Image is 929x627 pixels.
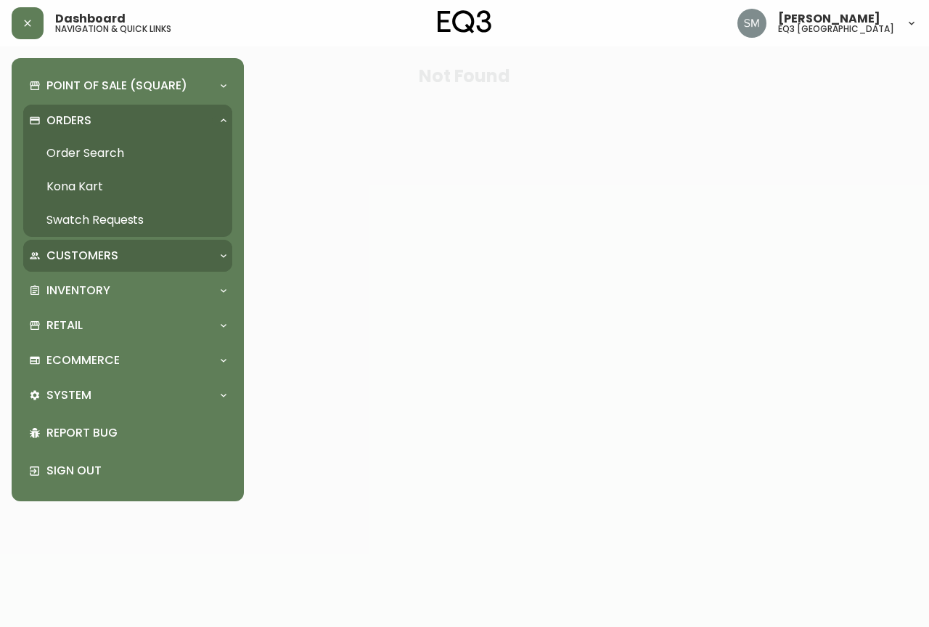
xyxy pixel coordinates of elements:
[55,13,126,25] span: Dashboard
[23,310,232,341] div: Retail
[23,105,232,137] div: Orders
[46,283,110,299] p: Inventory
[46,317,83,333] p: Retail
[23,452,232,490] div: Sign Out
[46,352,120,368] p: Ecommerce
[438,10,491,33] img: logo
[23,275,232,307] div: Inventory
[737,9,766,38] img: 7f81727b932dc0839a87bd35cb6414d8
[23,344,232,376] div: Ecommerce
[23,170,232,203] a: Kona Kart
[46,248,118,264] p: Customers
[23,137,232,170] a: Order Search
[23,379,232,411] div: System
[778,13,880,25] span: [PERSON_NAME]
[778,25,894,33] h5: eq3 [GEOGRAPHIC_DATA]
[23,203,232,237] a: Swatch Requests
[46,387,91,403] p: System
[23,414,232,452] div: Report Bug
[46,78,187,94] p: Point of Sale (Square)
[46,425,226,441] p: Report Bug
[55,25,171,33] h5: navigation & quick links
[46,113,91,129] p: Orders
[23,240,232,272] div: Customers
[46,463,226,479] p: Sign Out
[23,70,232,102] div: Point of Sale (Square)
